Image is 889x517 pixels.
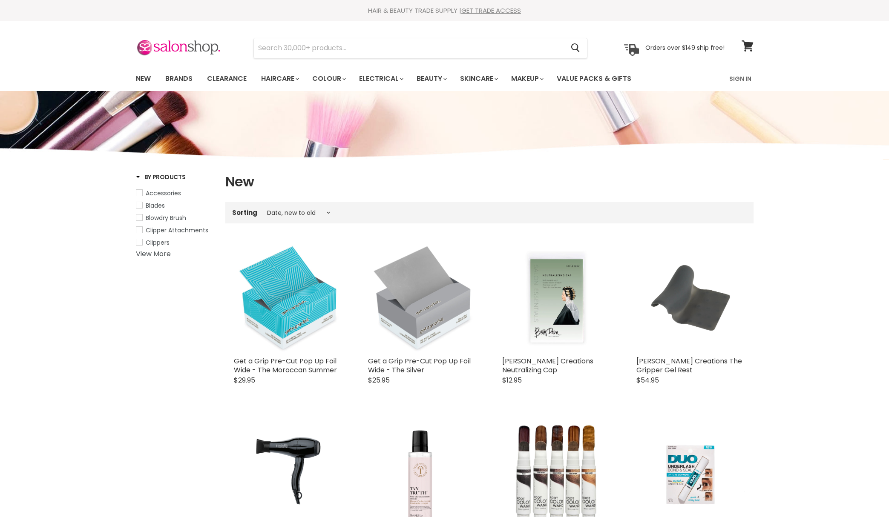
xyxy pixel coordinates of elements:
[232,209,257,216] label: Sorting
[502,244,611,352] a: Betty Dain Creations Neutralizing Cap Betty Dain Creations Neutralizing Cap
[502,356,593,375] a: [PERSON_NAME] Creations Neutralizing Cap
[201,70,253,88] a: Clearance
[368,375,390,385] span: $25.95
[136,226,215,235] a: Clipper Attachments
[234,375,255,385] span: $29.95
[136,201,215,210] a: Blades
[410,70,452,88] a: Beauty
[225,173,754,191] h1: New
[136,213,215,223] a: Blowdry Brush
[254,38,564,58] input: Search
[636,375,659,385] span: $54.95
[636,356,742,375] a: [PERSON_NAME] Creations The Gripper Gel Rest
[454,70,503,88] a: Skincare
[564,38,587,58] button: Search
[125,6,764,15] div: HAIR & BEAUTY TRADE SUPPLY |
[234,244,342,352] img: Get a Grip Pre-Cut Pop Up Foil Wide - The Moroccan Summer
[550,70,638,88] a: Value Packs & Gifts
[129,70,157,88] a: New
[368,244,477,352] img: Get a Grip Pre-Cut Pop Up Foil Wide - The Silver
[146,214,186,222] span: Blowdry Brush
[255,70,304,88] a: Haircare
[136,173,186,181] h3: By Products
[146,226,208,234] span: Clipper Attachments
[724,70,757,88] a: Sign In
[353,70,409,88] a: Electrical
[306,70,351,88] a: Colour
[146,189,181,197] span: Accessories
[136,238,215,247] a: Clippers
[125,66,764,91] nav: Main
[146,238,170,247] span: Clippers
[129,66,681,91] ul: Main menu
[645,44,725,51] p: Orders over $149 ship free!
[461,6,521,15] a: GET TRADE ACCESS
[234,356,337,375] a: Get a Grip Pre-Cut Pop Up Foil Wide - The Moroccan Summer
[136,249,171,259] a: View More
[502,244,611,352] img: Betty Dain Creations Neutralizing Cap
[253,38,587,58] form: Product
[502,375,522,385] span: $12.95
[650,244,731,352] img: Betty Dain Creations The Gripper Gel Rest
[636,244,745,352] a: Betty Dain Creations The Gripper Gel Rest Betty Dain Creations The Gripper Gel Rest
[368,356,471,375] a: Get a Grip Pre-Cut Pop Up Foil Wide - The Silver
[505,70,549,88] a: Makeup
[146,201,165,210] span: Blades
[159,70,199,88] a: Brands
[136,189,215,198] a: Accessories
